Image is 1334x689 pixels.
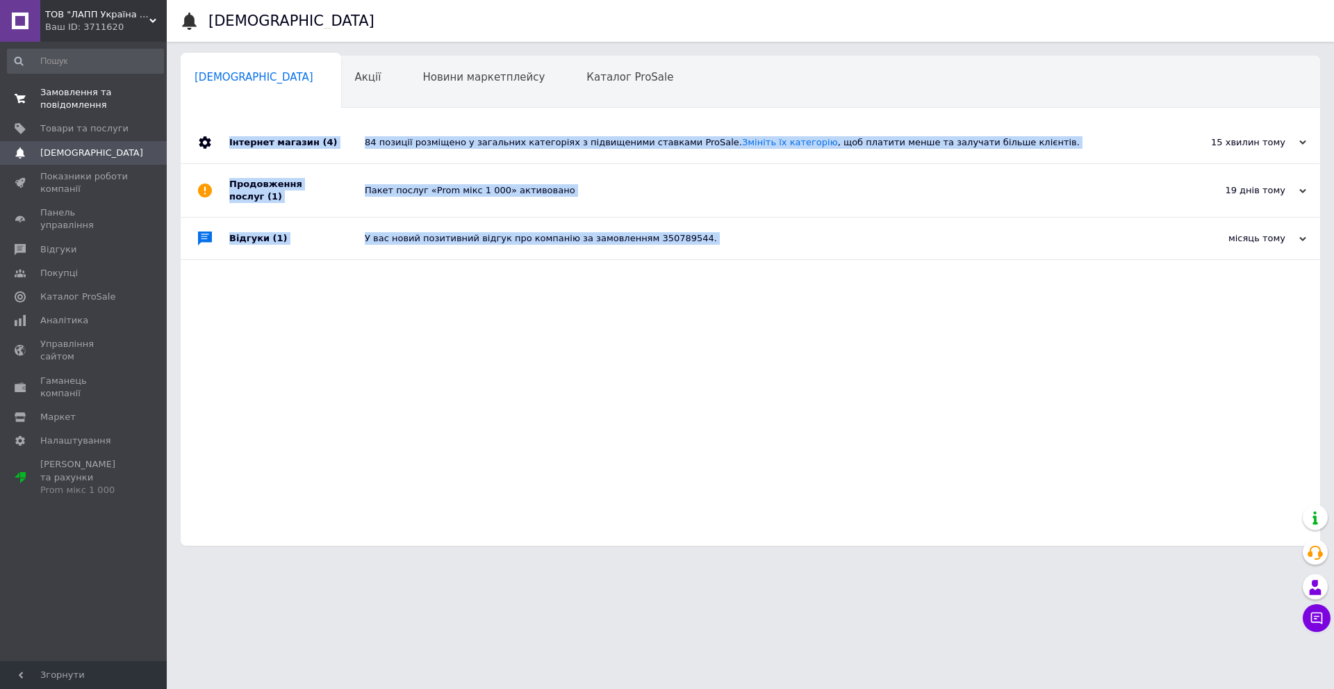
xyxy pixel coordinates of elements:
[229,218,365,259] div: Відгуки
[365,184,1167,197] div: Пакет послуг «Prom мікс 1 000» активовано
[322,137,337,147] span: (4)
[40,147,143,159] span: [DEMOGRAPHIC_DATA]
[40,314,88,327] span: Аналітика
[40,458,129,496] span: [PERSON_NAME] та рахунки
[40,243,76,256] span: Відгуки
[355,71,381,83] span: Акції
[40,484,129,496] div: Prom мікс 1 000
[365,136,1167,149] div: 84 позиції розміщено у загальних категоріях з підвищеними ставками ProSale. , щоб платити менше т...
[40,411,76,423] span: Маркет
[45,8,149,21] span: ТОВ "ЛАПП Україна ТОВ"
[195,71,313,83] span: [DEMOGRAPHIC_DATA]
[208,13,374,29] h1: [DEMOGRAPHIC_DATA]
[40,86,129,111] span: Замовлення та повідомлення
[1167,232,1306,245] div: місяць тому
[365,232,1167,245] div: У вас новий позитивний відгук про компанію за замовленням 350789544.
[40,206,129,232] span: Панель управління
[586,71,673,83] span: Каталог ProSale
[229,164,365,217] div: Продовження послуг
[40,375,129,400] span: Гаманець компанії
[229,122,365,163] div: Інтернет магазин
[40,267,78,279] span: Покупці
[45,21,167,33] div: Ваш ID: 3711620
[1167,136,1306,149] div: 15 хвилин тому
[40,170,129,195] span: Показники роботи компанії
[40,291,115,303] span: Каталог ProSale
[1303,604,1331,632] button: Чат з покупцем
[1167,184,1306,197] div: 19 днів тому
[422,71,545,83] span: Новини маркетплейсу
[7,49,164,74] input: Пошук
[273,233,288,243] span: (1)
[267,191,282,202] span: (1)
[40,122,129,135] span: Товари та послуги
[40,338,129,363] span: Управління сайтом
[40,435,111,447] span: Налаштування
[742,137,838,147] a: Змініть їх категорію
